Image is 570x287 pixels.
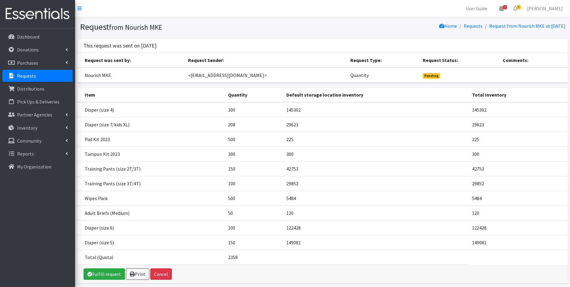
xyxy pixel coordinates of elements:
[80,22,321,32] h1: Request
[17,86,44,92] p: Distributions
[468,235,568,250] td: 149081
[2,83,73,95] a: Distributions
[17,151,34,157] p: Reports
[78,68,185,83] td: Nourish MKE
[184,53,347,68] th: Request Sender:
[224,250,283,264] td: 2358
[17,125,37,131] p: Inventory
[224,102,283,117] td: 300
[224,176,283,191] td: 100
[468,147,568,161] td: 300
[468,205,568,220] td: 120
[347,68,419,83] td: Quantity
[17,47,39,53] p: Donations
[17,73,36,79] p: Requests
[283,132,468,147] td: 225
[78,117,225,132] td: Diaper (size 7/kids XL)
[17,60,38,66] p: Purchases
[468,191,568,205] td: 5484
[468,88,568,102] th: Total Inventory
[283,117,468,132] td: 29623
[468,102,568,117] td: 145302
[84,43,157,49] h3: This request was sent on [DATE]
[78,205,225,220] td: Adult Briefs (Medium)
[503,5,507,9] span: 1
[17,138,41,144] p: Community
[17,164,51,170] p: My Organization
[184,68,347,83] td: <[EMAIL_ADDRESS][DOMAIN_NAME]>
[2,109,73,121] a: Partner Agencies
[78,220,225,235] td: Diaper (size 6)
[283,147,468,161] td: 300
[468,161,568,176] td: 42753
[17,112,52,118] p: Partner Agencies
[495,2,508,14] a: 1
[283,205,468,220] td: 120
[508,2,522,14] a: 6
[78,147,225,161] td: Tampon Kit 2023
[283,220,468,235] td: 122428
[283,88,468,102] th: Default storage location inventory
[2,4,73,24] img: HumanEssentials
[439,23,457,29] a: Home
[150,268,172,280] button: Cancel
[489,23,565,29] a: Request from Nourish MKE at [DATE]
[283,161,468,176] td: 42753
[499,53,568,68] th: Comments:
[2,135,73,147] a: Community
[468,220,568,235] td: 122428
[78,176,225,191] td: Training Pants (size 3T/4T)
[17,34,39,40] p: Dashboard
[78,132,225,147] td: Pad Kit 2023
[283,102,468,117] td: 145302
[461,2,492,14] a: User Guide
[224,147,283,161] td: 300
[517,5,521,9] span: 6
[224,117,283,132] td: 208
[78,102,225,117] td: Diaper (size 4)
[2,44,73,56] a: Donations
[78,235,225,250] td: Diaper (size 5)
[224,132,283,147] td: 500
[522,2,568,14] a: [PERSON_NAME]
[464,23,483,29] a: Requests
[468,176,568,191] td: 29852
[2,57,73,69] a: Purchases
[78,88,225,102] th: Item
[78,191,225,205] td: Wipes Pack
[2,70,73,82] a: Requests
[84,268,125,280] a: Fulfill request
[2,122,73,134] a: Inventory
[347,53,419,68] th: Request Type:
[78,161,225,176] td: Training Pants (size 2T/3T)
[468,117,568,132] td: 29623
[78,53,185,68] th: Request was sent by:
[283,191,468,205] td: 5484
[423,73,440,79] span: Pending
[224,191,283,205] td: 500
[17,99,59,105] p: Pick Ups & Deliveries
[283,235,468,250] td: 149081
[224,88,283,102] th: Quantity
[2,31,73,43] a: Dashboard
[224,205,283,220] td: 50
[224,235,283,250] td: 150
[419,53,499,68] th: Request Status:
[2,96,73,108] a: Pick Ups & Deliveries
[224,161,283,176] td: 150
[224,220,283,235] td: 100
[283,176,468,191] td: 29852
[2,148,73,160] a: Reports
[2,161,73,173] a: My Organization
[468,132,568,147] td: 225
[78,250,225,264] td: Total (Quota)
[126,268,149,280] a: Print
[109,23,162,32] small: from Nourish MKE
